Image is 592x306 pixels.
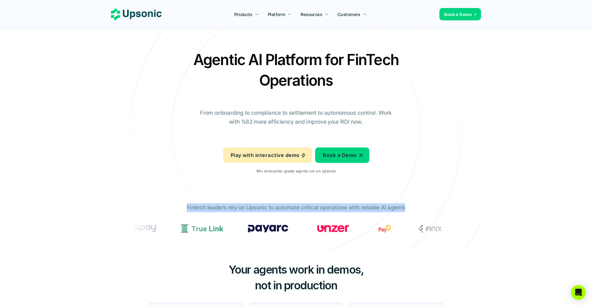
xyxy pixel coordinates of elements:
a: Book a Demo [315,147,369,163]
a: Play with interactive demo [223,147,312,163]
div: Open Intercom Messenger [571,285,586,300]
span: Your agents work in demos, [228,263,364,276]
p: Book a Demo [444,11,472,18]
p: Play with interactive demo [231,151,299,160]
p: Book a Demo [323,151,356,160]
p: Customers [338,11,360,18]
p: Fintech leaders rely on Upsonic to automate critical operations with reliable AI agents [187,203,405,212]
p: Products [234,11,253,18]
p: 1M+ enterprise-grade agents run on Upsonic [256,169,336,173]
a: Book a Demo [439,8,481,20]
span: not in production [255,279,337,292]
a: Products [231,9,263,20]
p: Resources [301,11,322,18]
p: Platform [268,11,285,18]
p: From onboarding to compliance to settlement to autonomous control. Work with %82 more efficiency ... [196,109,396,126]
h2: Agentic AI Platform for FinTech Operations [188,49,404,91]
